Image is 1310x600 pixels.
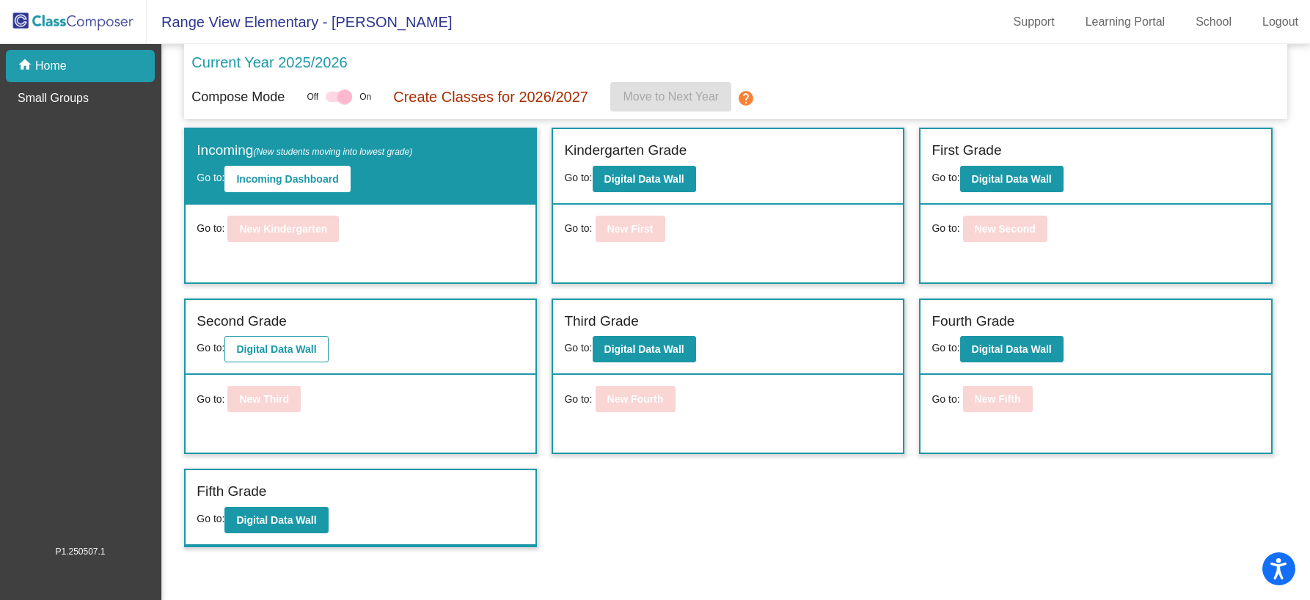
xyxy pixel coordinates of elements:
button: New Kindergarten [227,216,339,242]
b: Digital Data Wall [236,343,316,355]
b: Incoming Dashboard [236,173,338,185]
button: Digital Data Wall [224,507,328,533]
b: New Fourth [607,393,664,405]
b: Digital Data Wall [236,514,316,526]
button: Digital Data Wall [593,166,696,192]
b: New First [607,223,654,235]
span: Move to Next Year [623,90,719,103]
mat-icon: home [18,57,35,75]
a: School [1184,10,1243,34]
a: Support [1002,10,1066,34]
button: Incoming Dashboard [224,166,350,192]
span: Go to: [197,392,224,407]
button: New Fourth [596,386,676,412]
span: On [359,90,371,103]
label: Third Grade [564,311,638,332]
span: Go to: [197,172,224,183]
a: Logout [1251,10,1310,34]
button: Digital Data Wall [224,336,328,362]
b: Digital Data Wall [972,343,1052,355]
span: Off [307,90,318,103]
label: Fifth Grade [197,481,266,502]
label: Fourth Grade [932,311,1014,332]
b: New Third [239,393,289,405]
span: Go to: [564,392,592,407]
p: Home [35,57,67,75]
span: Go to: [197,221,224,236]
b: New Fifth [975,393,1021,405]
b: New Kindergarten [239,223,327,235]
button: Digital Data Wall [960,336,1064,362]
span: Go to: [932,342,959,354]
button: New Second [963,216,1047,242]
button: Digital Data Wall [593,336,696,362]
b: Digital Data Wall [972,173,1052,185]
mat-icon: help [737,89,755,107]
p: Compose Mode [191,87,285,107]
span: Go to: [564,342,592,354]
a: Learning Portal [1074,10,1177,34]
label: Incoming [197,140,412,161]
p: Create Classes for 2026/2027 [393,86,588,108]
p: Small Groups [18,89,89,107]
span: Go to: [197,513,224,524]
label: Kindergarten Grade [564,140,687,161]
span: Go to: [932,172,959,183]
span: (New students moving into lowest grade) [253,147,412,157]
b: Digital Data Wall [604,173,684,185]
p: Current Year 2025/2026 [191,51,347,73]
button: New First [596,216,665,242]
button: New Third [227,386,301,412]
span: Go to: [932,392,959,407]
span: Go to: [197,342,224,354]
button: Digital Data Wall [960,166,1064,192]
span: Go to: [932,221,959,236]
span: Go to: [564,221,592,236]
button: New Fifth [963,386,1033,412]
b: Digital Data Wall [604,343,684,355]
label: Second Grade [197,311,287,332]
button: Move to Next Year [610,82,731,111]
b: New Second [975,223,1036,235]
span: Go to: [564,172,592,183]
label: First Grade [932,140,1001,161]
span: Range View Elementary - [PERSON_NAME] [147,10,452,34]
